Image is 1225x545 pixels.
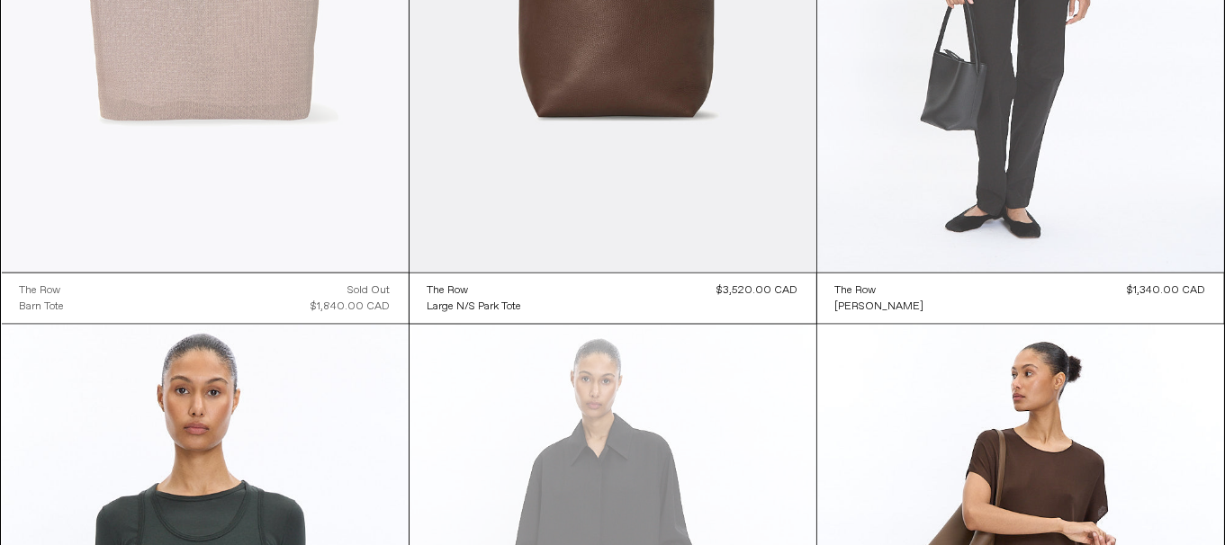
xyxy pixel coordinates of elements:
div: $3,520.00 CAD [717,282,798,299]
div: Sold out [348,282,391,299]
div: The Row [428,283,469,299]
div: The Row [835,283,877,299]
a: The Row [20,282,65,299]
div: $1,840.00 CAD [311,299,391,315]
a: The Row [835,282,924,299]
a: The Row [428,282,522,299]
a: [PERSON_NAME] [835,299,924,315]
div: [PERSON_NAME] [835,299,924,315]
a: Barn Tote [20,299,65,315]
div: $1,340.00 CAD [1128,282,1206,299]
div: The Row [20,283,61,299]
div: Large N/S Park Tote [428,299,522,315]
div: Barn Tote [20,299,65,315]
a: Large N/S Park Tote [428,299,522,315]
